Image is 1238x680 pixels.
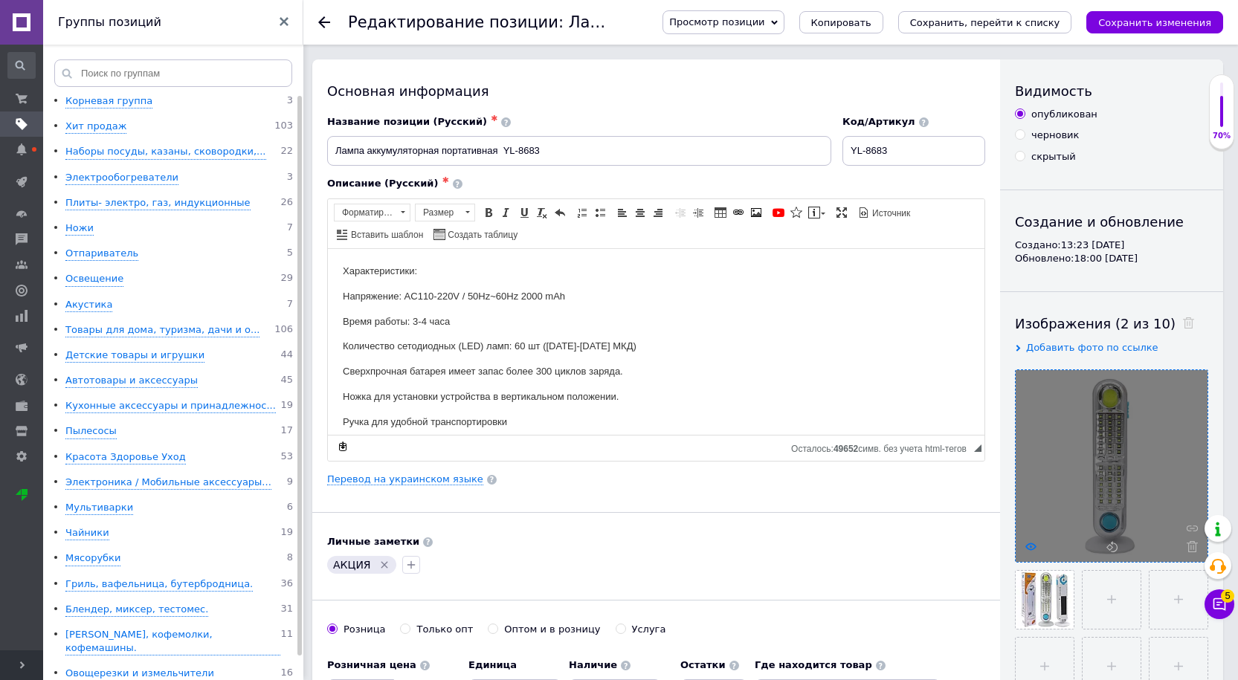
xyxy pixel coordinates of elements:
span: 8 [287,551,293,566]
button: Сохранить изменения [1086,11,1223,33]
span: 3 [287,94,293,109]
div: черновик [1031,129,1079,142]
a: Отменить (Ctrl+Z) [552,204,568,221]
div: Красота Здоровье Уход [65,450,186,464]
b: Наличие [569,659,617,670]
span: Просмотр позиции [669,16,764,27]
a: Сделать резервную копию сейчас [335,438,351,455]
b: Единица [468,659,517,670]
span: 6 [287,501,293,515]
span: 106 [274,323,293,337]
a: Развернуть [834,204,850,221]
div: Вернуться назад [318,16,330,28]
span: АКЦИЯ [333,559,371,571]
div: Розница [344,623,385,636]
span: Название позиции (Русский) [327,116,487,127]
div: Создание и обновление [1015,213,1208,231]
a: Таблица [712,204,729,221]
span: Добавить фото по ссылке [1026,342,1158,353]
a: Вставить иконку [788,204,805,221]
div: Пылесосы [65,424,117,438]
a: Размер [415,204,475,221]
b: Остатки [680,659,726,670]
span: Копировать [811,17,871,28]
span: 3 [287,171,293,185]
span: 22 [280,145,293,159]
span: 49652 [834,444,858,454]
a: Изображение [748,204,764,221]
span: 19 [280,526,293,540]
span: 45 [280,374,293,388]
div: Создано: 13:23 [DATE] [1015,239,1208,252]
font: Количество сетодиодных (LED) ламп: 60 шт ([DATE]-[DATE] МКД) [15,91,309,103]
a: По центру [632,204,648,221]
a: Добавить видео с YouTube [770,204,787,221]
span: 7 [287,221,293,236]
i: Сохранить, перейти к списку [910,17,1060,28]
button: Копировать [799,11,883,33]
span: 11 [280,628,293,655]
div: Основная информация [327,82,985,100]
b: Личные заметки [327,536,419,547]
div: Детские товары и игрушки [65,349,204,363]
body: Визуальный текстовый редактор, D802D098-8528-47F7-B577-672F0EA1235D [15,15,642,231]
b: Розничная цена [327,659,416,670]
font: Напряжение: AC110-220V / 50Hz~60Hz 2000 mАh [15,42,237,53]
div: Кухонные аксессуары и принадлежнос... [65,399,276,413]
b: Где находится товар [755,659,872,670]
div: Ножи [65,221,94,236]
a: Форматирование [334,204,410,221]
span: Описание (Русский) [327,178,438,189]
input: Поиск по группам [54,59,292,87]
div: [PERSON_NAME], кофемолки, кофемашины. [65,628,280,655]
a: Убрать форматирование [534,204,550,221]
a: Полужирный (Ctrl+B) [480,204,497,221]
div: Только опт [416,623,473,636]
a: Курсив (Ctrl+I) [498,204,515,221]
span: 17 [280,424,293,438]
button: Чат с покупателем5 [1205,589,1234,619]
a: Перевод на украинском языке [327,473,483,485]
div: Корневая группа [65,94,152,109]
div: Оптом и в розницу [504,623,600,636]
span: ✱ [491,114,497,123]
a: Источник [856,204,912,221]
a: По левому краю [614,204,631,221]
div: Товары для дома, туризма, дачи и о... [65,323,259,337]
div: опубликован [1031,108,1097,121]
a: Вставить / удалить маркированный список [592,204,608,221]
div: Электрообогреватели [65,171,178,185]
span: 7 [287,298,293,312]
font: Характеристики: [15,16,89,27]
span: 36 [280,577,293,592]
span: Источник [870,207,910,220]
div: 70% Качество заполнения [1209,74,1234,149]
div: Услуга [632,623,666,636]
a: Вставить/Редактировать ссылку (Ctrl+L) [730,204,747,221]
div: Хит продаж [65,120,126,134]
a: По правому краю [650,204,666,221]
div: Электроника / Мобильные аксессуары... [65,476,271,490]
span: ✱ [442,175,448,185]
button: Сохранить, перейти к списку [898,11,1072,33]
input: Например, H&M женское платье зеленое 38 размер вечернее макси с блестками [327,136,831,166]
span: Код/Артикул [842,116,915,127]
h1: Редактирование позиции: Лампа аккумуляторная портативная YL-8683 [348,13,941,31]
div: 70% [1210,131,1234,141]
a: Вставить / удалить нумерованный список [574,204,590,221]
span: Форматирование [335,204,396,221]
div: Подсчет символов [791,440,974,454]
span: 44 [280,349,293,363]
span: Вставить шаблон [349,229,423,242]
a: Вставить сообщение [806,204,828,221]
i: Сохранить изменения [1098,17,1211,28]
div: Отпариватель [65,247,138,261]
font: Ручка для удобной транспортировки [15,167,179,178]
span: 19 [280,399,293,413]
div: Обновлено: 18:00 [DATE] [1015,252,1208,265]
a: Создать таблицу [431,226,520,242]
div: Гриль, вафельница, бутербродница. [65,577,253,592]
div: Мультиварки [65,501,133,515]
span: 29 [280,272,293,286]
span: Размер [416,204,460,221]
